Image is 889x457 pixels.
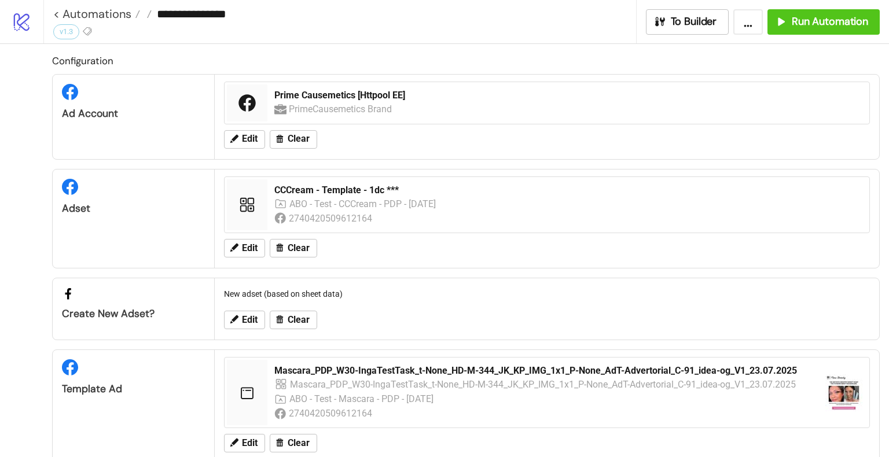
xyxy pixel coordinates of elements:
button: Run Automation [767,9,880,35]
div: New adset (based on sheet data) [219,283,875,305]
button: Clear [270,311,317,329]
div: ABO - Test - CCCream - PDP - [DATE] [289,197,437,211]
img: https://external-fra5-2.xx.fbcdn.net/emg1/v/t13/18000477850161030225?url=https%3A%2F%2Fwww.facebo... [825,374,862,411]
button: Edit [224,130,265,149]
div: Mascara_PDP_W30-IngaTestTask_t-None_HD-M-344_JK_KP_IMG_1x1_P-None_AdT-Advertorial_C-91_idea-og_V1... [274,364,816,377]
span: Edit [242,134,258,144]
button: Edit [224,239,265,257]
div: Ad Account [62,107,205,120]
span: Clear [288,438,310,448]
span: Edit [242,243,258,253]
h2: Configuration [52,53,880,68]
button: Clear [270,434,317,452]
button: Clear [270,239,317,257]
div: 2740420509612164 [289,406,374,421]
div: Adset [62,202,205,215]
button: Edit [224,434,265,452]
a: < Automations [53,8,140,20]
div: Create new adset? [62,307,205,320]
button: Clear [270,130,317,149]
span: Edit [242,315,258,325]
div: v1.3 [53,24,79,39]
span: Clear [288,243,310,253]
button: To Builder [646,9,729,35]
span: Clear [288,315,310,325]
div: 2740420509612164 [289,211,374,226]
div: ABO - Test - Mascara - PDP - [DATE] [289,392,435,406]
span: Run Automation [792,15,868,28]
span: Clear [288,134,310,144]
button: Edit [224,311,265,329]
div: PrimeCausemetics Brand [289,102,394,116]
div: Template Ad [62,382,205,396]
span: Edit [242,438,258,448]
div: Mascara_PDP_W30-IngaTestTask_t-None_HD-M-344_JK_KP_IMG_1x1_P-None_AdT-Advertorial_C-91_idea-og_V1... [290,377,796,392]
div: CCCream - Template - 1dc *** [274,184,862,197]
span: To Builder [671,15,717,28]
div: Prime Causemetics [Httpool EE] [274,89,862,102]
button: ... [733,9,763,35]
